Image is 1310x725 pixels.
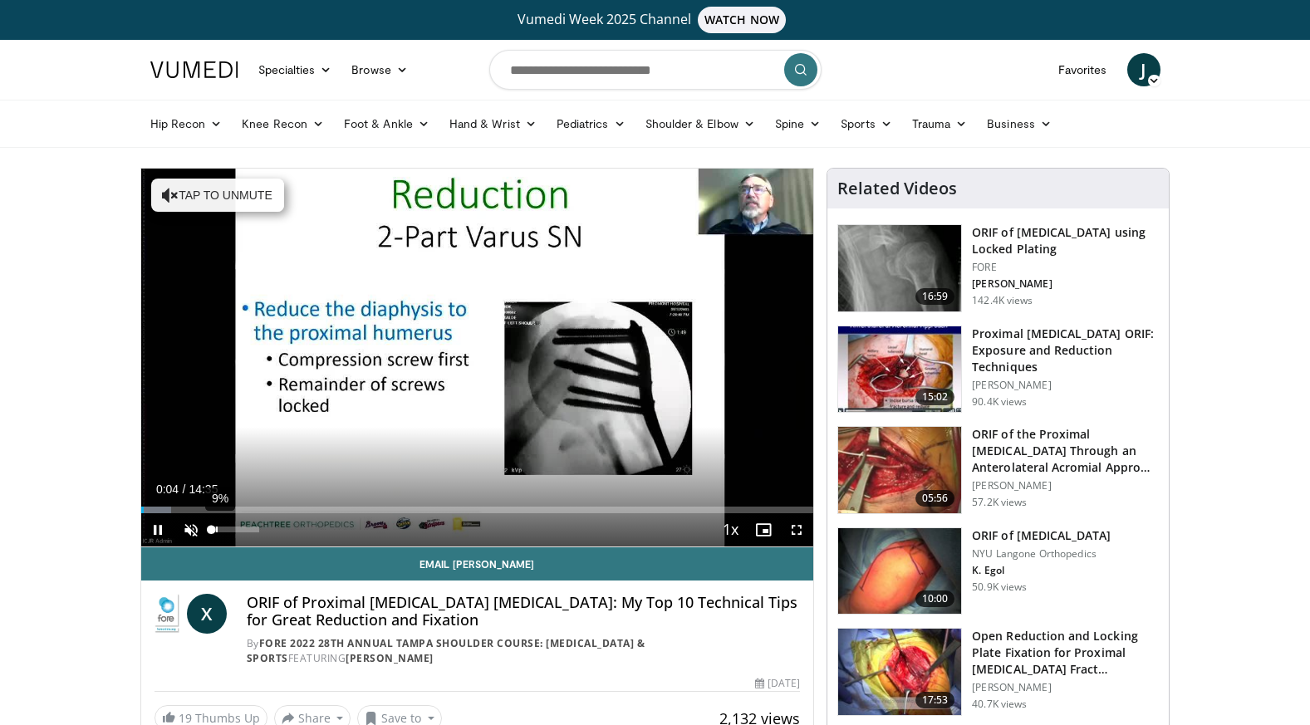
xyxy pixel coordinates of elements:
p: [PERSON_NAME] [972,681,1159,694]
a: 16:59 ORIF of [MEDICAL_DATA] using Locked Plating FORE [PERSON_NAME] 142.4K views [837,224,1159,312]
img: FORE 2022 28th Annual Tampa Shoulder Course: Arthroplasty & Sports [155,594,180,634]
button: Enable picture-in-picture mode [747,513,780,546]
img: Mighell_-_Locked_Plating_for_Proximal_Humerus_Fx_100008672_2.jpg.150x105_q85_crop-smart_upscale.jpg [838,225,961,311]
h4: Related Videos [837,179,957,198]
input: Search topics, interventions [489,50,822,90]
a: Hand & Wrist [439,107,547,140]
span: 15:02 [915,389,955,405]
a: [PERSON_NAME] [346,651,434,665]
p: 40.7K views [972,698,1027,711]
p: [PERSON_NAME] [972,277,1159,291]
p: [PERSON_NAME] [972,379,1159,392]
a: J [1127,53,1160,86]
h3: ORIF of the Proximal [MEDICAL_DATA] Through an Anterolateral Acromial Appro… [972,426,1159,476]
span: 17:53 [915,692,955,708]
div: Volume Level [212,527,259,532]
h3: ORIF of [MEDICAL_DATA] [972,527,1111,544]
a: Knee Recon [232,107,334,140]
a: 17:53 Open Reduction and Locking Plate Fixation for Proximal [MEDICAL_DATA] Fract… [PERSON_NAME] ... [837,628,1159,716]
a: Email [PERSON_NAME] [141,547,814,580]
h3: ORIF of [MEDICAL_DATA] using Locked Plating [972,224,1159,257]
a: Favorites [1048,53,1117,86]
a: 10:00 ORIF of [MEDICAL_DATA] NYU Langone Orthopedics K. Egol 50.9K views [837,527,1159,615]
img: Q2xRg7exoPLTwO8X4xMDoxOjBzMTt2bJ.150x105_q85_crop-smart_upscale.jpg [838,629,961,715]
div: [DATE] [755,676,800,691]
h3: Proximal [MEDICAL_DATA] ORIF: Exposure and Reduction Techniques [972,326,1159,375]
h3: Open Reduction and Locking Plate Fixation for Proximal [MEDICAL_DATA] Fract… [972,628,1159,678]
span: 05:56 [915,490,955,507]
img: VuMedi Logo [150,61,238,78]
button: Pause [141,513,174,546]
a: Business [977,107,1062,140]
button: Fullscreen [780,513,813,546]
a: Sports [831,107,902,140]
span: 16:59 [915,288,955,305]
a: 05:56 ORIF of the Proximal [MEDICAL_DATA] Through an Anterolateral Acromial Appro… [PERSON_NAME] ... [837,426,1159,514]
img: gardner_3.png.150x105_q85_crop-smart_upscale.jpg [838,427,961,513]
img: 270515_0000_1.png.150x105_q85_crop-smart_upscale.jpg [838,528,961,615]
a: X [187,594,227,634]
span: 10:00 [915,590,955,607]
a: FORE 2022 28th Annual Tampa Shoulder Course: [MEDICAL_DATA] & Sports [247,636,645,665]
a: Pediatrics [547,107,635,140]
video-js: Video Player [141,169,814,547]
button: Playback Rate [714,513,747,546]
a: Browse [341,53,418,86]
p: 142.4K views [972,294,1033,307]
span: WATCH NOW [698,7,786,33]
p: FORE [972,261,1159,274]
a: Specialties [248,53,342,86]
a: Shoulder & Elbow [635,107,765,140]
a: Spine [765,107,831,140]
a: Vumedi Week 2025 ChannelWATCH NOW [153,7,1158,33]
p: 50.9K views [972,580,1027,594]
p: [PERSON_NAME] [972,479,1159,492]
span: 14:35 [189,483,218,496]
p: NYU Langone Orthopedics [972,547,1111,561]
img: gardener_hum_1.png.150x105_q85_crop-smart_upscale.jpg [838,326,961,413]
span: / [183,483,186,496]
a: Hip Recon [140,107,233,140]
h4: ORIF of Proximal [MEDICAL_DATA] [MEDICAL_DATA]: My Top 10 Technical Tips for Great Reduction and ... [247,594,800,629]
a: Trauma [902,107,978,140]
a: Foot & Ankle [334,107,439,140]
p: 90.4K views [972,395,1027,409]
div: By FEATURING [247,636,800,666]
p: K. Egol [972,564,1111,577]
button: Unmute [174,513,208,546]
span: 0:04 [156,483,179,496]
div: Progress Bar [141,507,814,513]
p: 57.2K views [972,496,1027,509]
button: Tap to unmute [151,179,284,212]
a: 15:02 Proximal [MEDICAL_DATA] ORIF: Exposure and Reduction Techniques [PERSON_NAME] 90.4K views [837,326,1159,414]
